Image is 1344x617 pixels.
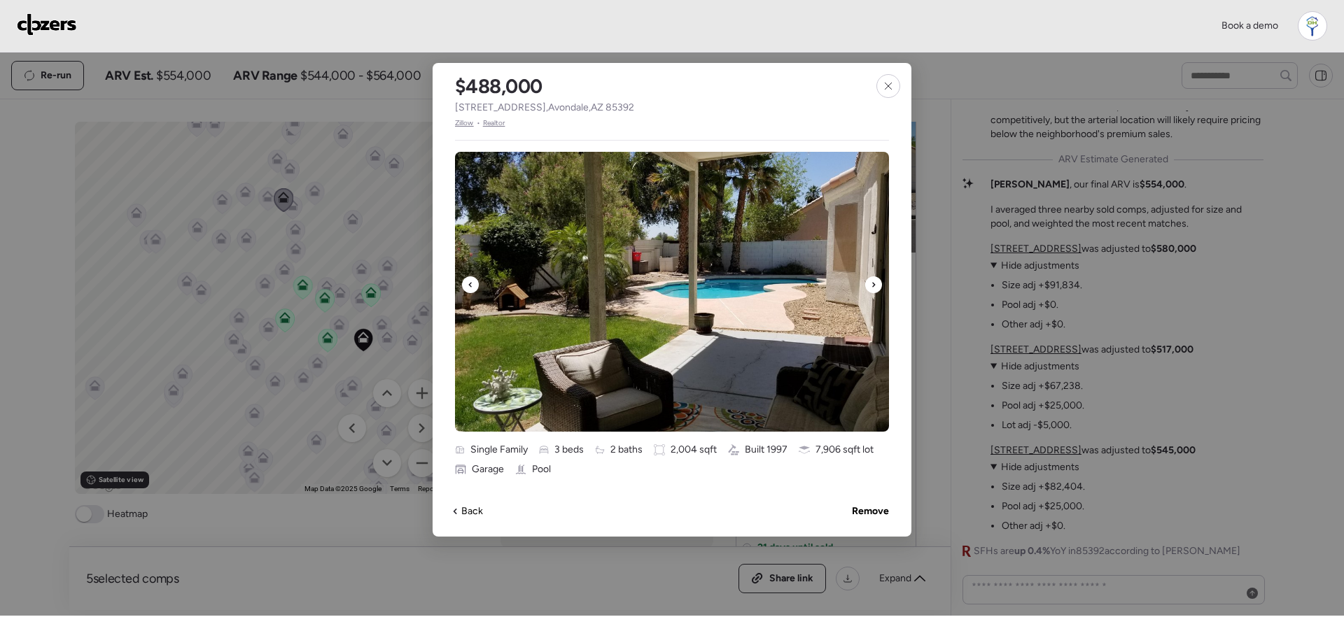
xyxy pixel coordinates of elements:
span: [STREET_ADDRESS] , Avondale , AZ 85392 [455,101,634,115]
span: Back [461,504,483,518]
span: Garage [472,462,504,476]
span: Built 1997 [745,443,787,457]
span: • [477,118,480,129]
span: 7,906 sqft lot [815,443,874,457]
span: Book a demo [1221,20,1278,31]
span: 2,004 sqft [671,443,717,457]
span: Remove [852,504,889,518]
h2: $488,000 [455,74,542,98]
span: Pool [532,462,551,476]
span: Zillow [455,118,474,129]
span: Realtor [483,118,505,129]
img: Logo [17,13,77,36]
span: Single Family [470,443,528,457]
span: 3 beds [554,443,584,457]
span: 2 baths [610,443,643,457]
